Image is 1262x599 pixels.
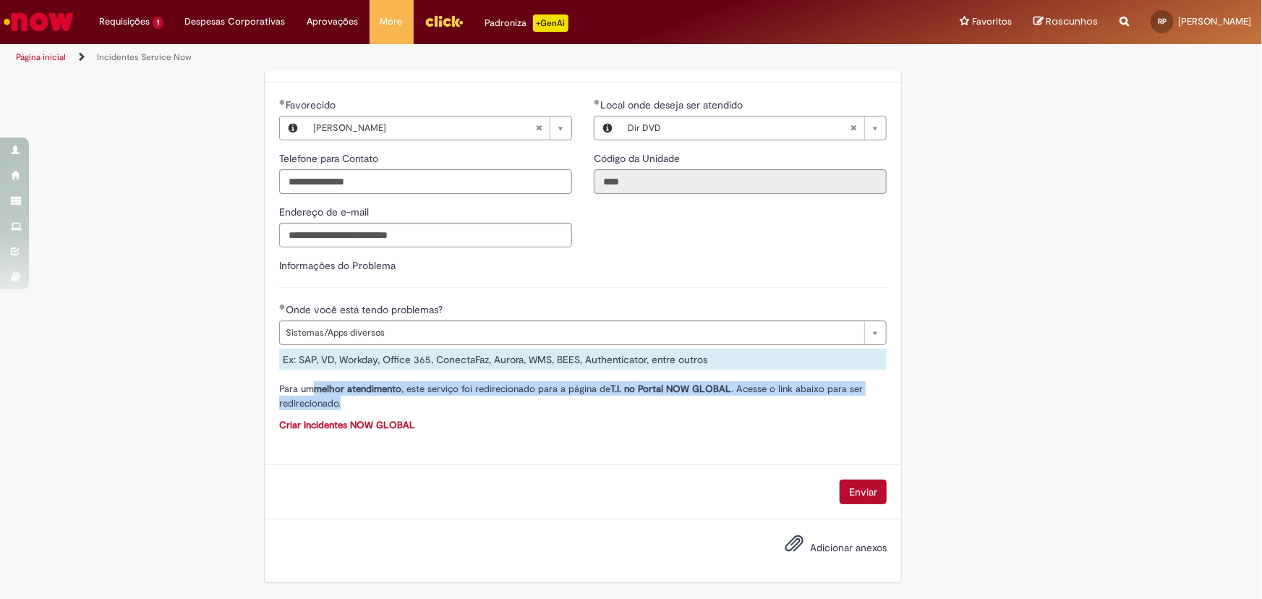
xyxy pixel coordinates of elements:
[594,116,621,140] button: Local onde deseja ser atendido, Visualizar este registro Dir DVD
[153,17,163,29] span: 1
[594,99,600,105] span: Obrigatório Preenchido
[279,99,286,105] span: Obrigatório Preenchido
[781,530,807,564] button: Adicionar anexos
[279,169,572,194] input: Telefone para Contato
[306,116,571,140] a: [PERSON_NAME]Limpar campo Favorecido
[594,169,887,194] input: Código da Unidade
[1,7,76,36] img: ServiceNow
[307,14,359,29] span: Aprovações
[279,383,863,409] span: Para um , este serviço foi redirecionado para a página de . Acesse o link abaixo para ser redirec...
[279,259,396,272] label: Informações do Problema
[97,51,192,63] a: Incidentes Service Now
[628,116,850,140] span: Dir DVD
[425,10,464,32] img: click_logo_yellow_360x200.png
[99,14,150,29] span: Requisições
[279,152,381,165] span: Telefone para Contato
[528,116,550,140] abbr: Limpar campo Favorecido
[286,303,445,316] span: Onde você está tendo problemas?
[843,116,864,140] abbr: Limpar campo Local onde deseja ser atendido
[279,205,372,218] span: Endereço de e-mail
[594,152,683,165] span: Somente leitura - Código da Unidade
[485,14,568,32] div: Padroniza
[594,151,683,166] label: Somente leitura - Código da Unidade
[1033,15,1098,29] a: Rascunhos
[621,116,886,140] a: Dir DVDLimpar campo Local onde deseja ser atendido
[972,14,1012,29] span: Favoritos
[279,223,572,247] input: Endereço de e-mail
[279,349,887,370] div: Ex: SAP, VD, Workday, Office 365, ConectaFaz, Aurora, WMS, BEES, Authenticator, entre outros
[1178,15,1251,27] span: [PERSON_NAME]
[286,98,338,111] span: Favorecido, Rafael Duarte Pacheco
[314,383,401,395] strong: melhor atendimento
[638,383,731,395] strong: Portal NOW GLOBAL
[810,542,887,555] span: Adicionar anexos
[279,419,415,431] a: Criar Incidentes NOW GLOBAL
[380,14,403,29] span: More
[279,304,286,310] span: Obrigatório Preenchido
[600,98,746,111] span: Necessários - Local onde deseja ser atendido
[533,14,568,32] p: +GenAi
[11,44,830,71] ul: Trilhas de página
[286,321,857,344] span: Sistemas/Apps diversos
[280,116,306,140] button: Favorecido, Visualizar este registro Rafael Duarte Pacheco
[1158,17,1167,26] span: RP
[16,51,66,63] a: Página inicial
[1046,14,1098,28] span: Rascunhos
[840,480,887,504] button: Enviar
[185,14,286,29] span: Despesas Corporativas
[313,116,535,140] span: [PERSON_NAME]
[610,383,635,395] strong: T.I. no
